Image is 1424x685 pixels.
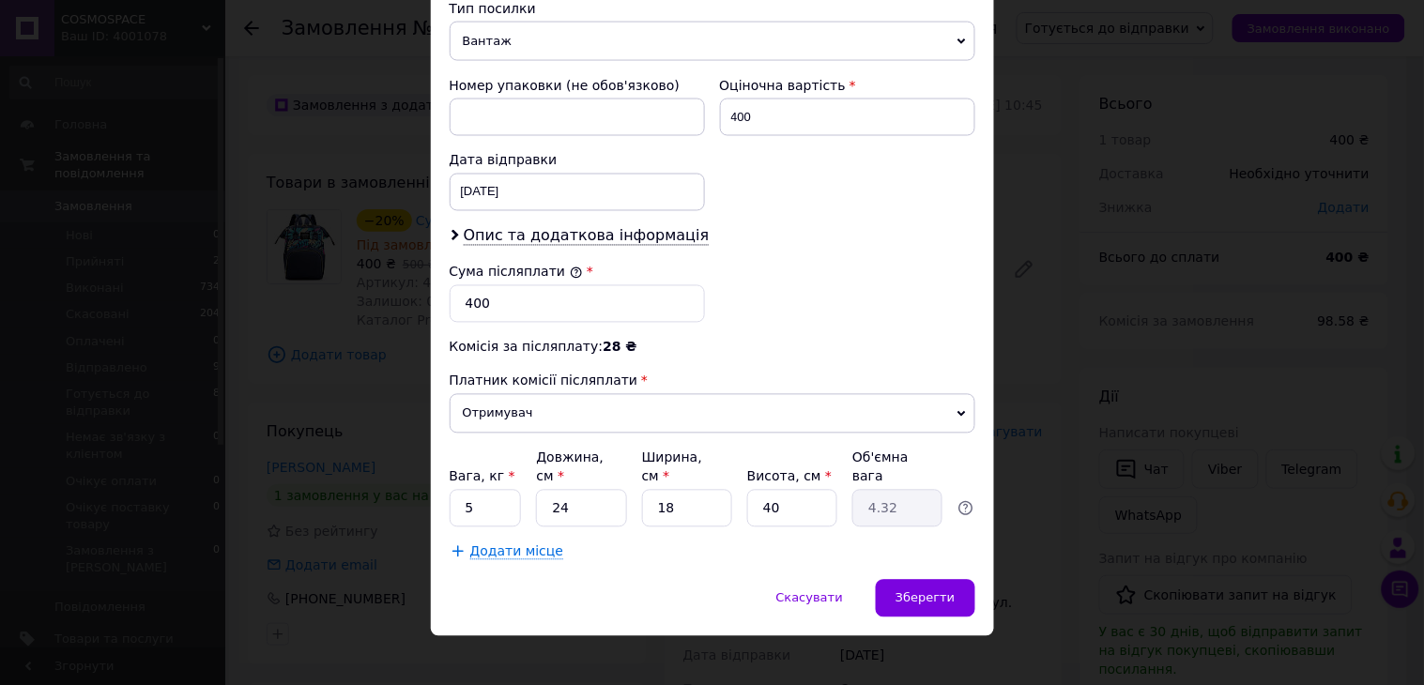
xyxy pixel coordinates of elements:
[450,151,705,170] div: Дата відправки
[470,544,564,560] span: Додати місце
[896,591,955,605] span: Зберегти
[720,76,975,95] div: Оціночна вартість
[450,373,638,388] span: Платник комісії післяплати
[450,22,975,61] span: Вантаж
[747,469,832,484] label: Висота, см
[642,450,702,484] label: Ширина, см
[450,394,975,434] span: Отримувач
[450,76,705,95] div: Номер упаковки (не обов'язково)
[536,450,604,484] label: Довжина, см
[776,591,843,605] span: Скасувати
[450,469,515,484] label: Вага, кг
[852,449,942,486] div: Об'ємна вага
[450,1,536,16] span: Тип посилки
[450,265,583,280] label: Сума післяплати
[464,227,710,246] span: Опис та додаткова інформація
[603,340,636,355] span: 28 ₴
[450,338,975,357] div: Комісія за післяплату:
